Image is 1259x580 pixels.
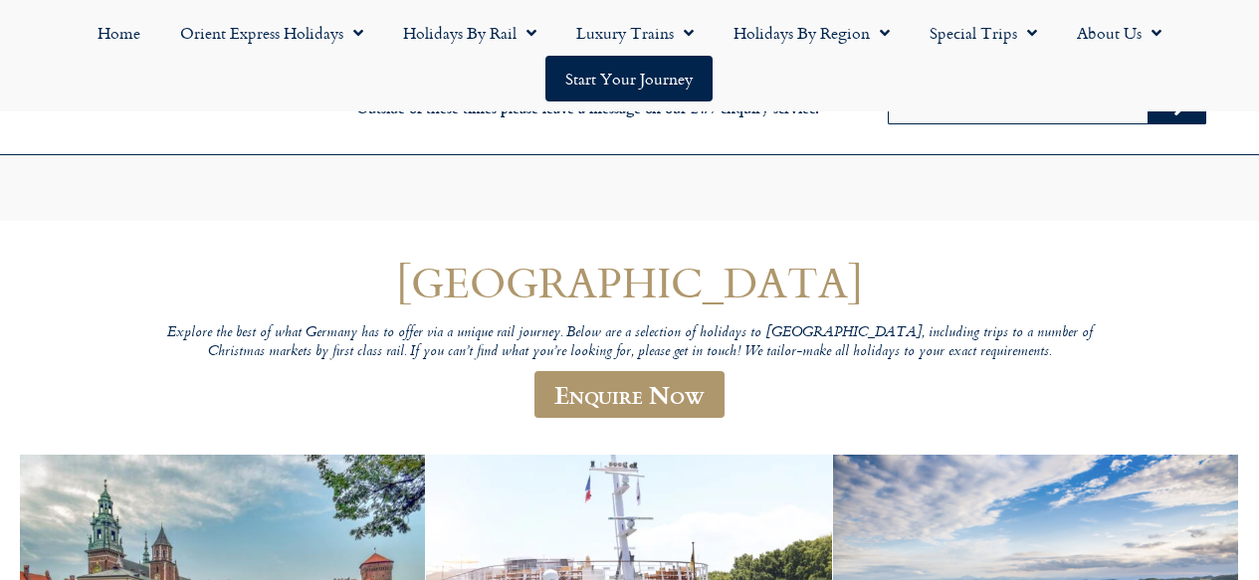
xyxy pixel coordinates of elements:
h6: [DATE] to [DATE] 9am – 5pm Outside of these times please leave a message on our 24/7 enquiry serv... [340,81,834,117]
a: Home [78,10,160,56]
a: Orient Express Holidays [160,10,383,56]
a: Holidays by Region [714,10,910,56]
h1: [GEOGRAPHIC_DATA] [152,259,1108,305]
a: Holidays by Rail [383,10,556,56]
a: Start your Journey [545,56,713,101]
a: About Us [1057,10,1181,56]
nav: Menu [10,10,1249,101]
p: Explore the best of what Germany has to offer via a unique rail journey. Below are a selection of... [152,324,1108,361]
a: Special Trips [910,10,1057,56]
a: Enquire Now [534,371,725,418]
a: Luxury Trains [556,10,714,56]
